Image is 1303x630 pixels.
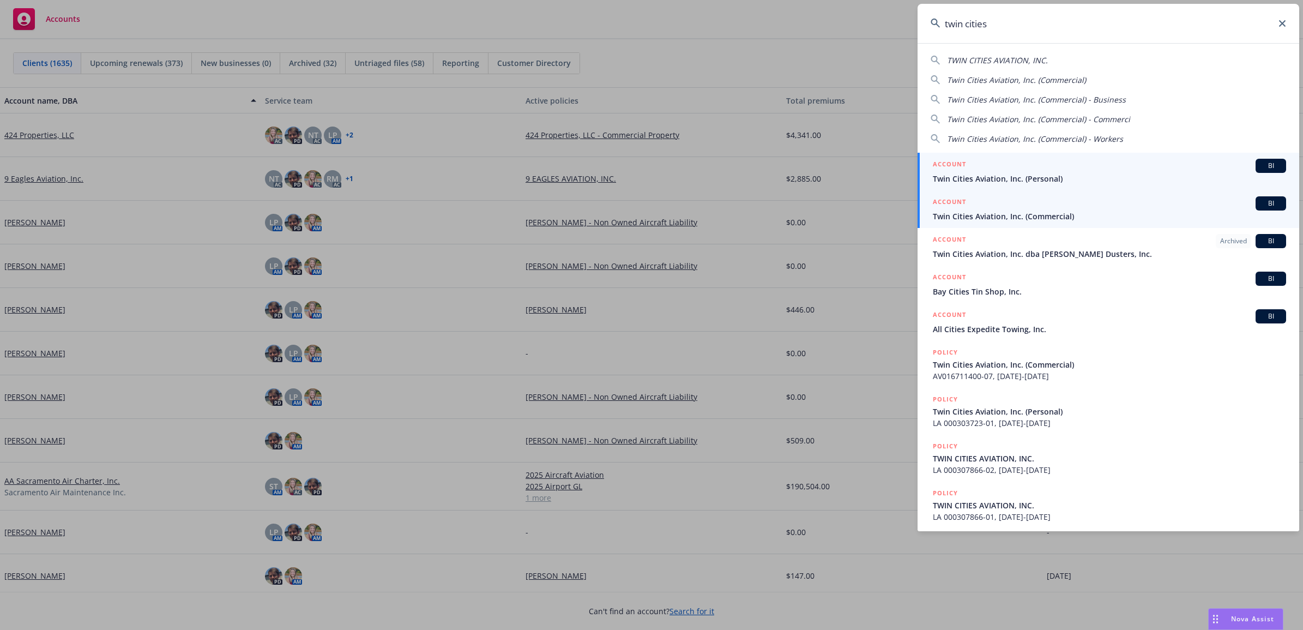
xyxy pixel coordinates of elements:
[1260,199,1282,208] span: BI
[933,453,1286,464] span: TWIN CITIES AVIATION, INC.
[918,388,1299,435] a: POLICYTwin Cities Aviation, Inc. (Personal)LA 000303723-01, [DATE]-[DATE]
[947,75,1086,85] span: Twin Cities Aviation, Inc. (Commercial)
[947,134,1123,144] span: Twin Cities Aviation, Inc. (Commercial) - Workers
[933,211,1286,222] span: Twin Cities Aviation, Inc. (Commercial)
[933,370,1286,382] span: AV016711400-07, [DATE]-[DATE]
[933,464,1286,476] span: LA 000307866-02, [DATE]-[DATE]
[933,286,1286,297] span: Bay Cities Tin Shop, Inc.
[918,341,1299,388] a: POLICYTwin Cities Aviation, Inc. (Commercial)AV016711400-07, [DATE]-[DATE]
[933,248,1286,260] span: Twin Cities Aviation, Inc. dba [PERSON_NAME] Dusters, Inc.
[933,417,1286,429] span: LA 000303723-01, [DATE]-[DATE]
[933,196,966,209] h5: ACCOUNT
[1209,609,1222,629] div: Drag to move
[933,488,958,499] h5: POLICY
[933,159,966,172] h5: ACCOUNT
[918,266,1299,303] a: ACCOUNTBIBay Cities Tin Shop, Inc.
[918,303,1299,341] a: ACCOUNTBIAll Cities Expedite Towing, Inc.
[933,500,1286,511] span: TWIN CITIES AVIATION, INC.
[1208,608,1283,630] button: Nova Assist
[918,228,1299,266] a: ACCOUNTArchivedBITwin Cities Aviation, Inc. dba [PERSON_NAME] Dusters, Inc.
[947,94,1126,105] span: Twin Cities Aviation, Inc. (Commercial) - Business
[933,406,1286,417] span: Twin Cities Aviation, Inc. (Personal)
[933,234,966,247] h5: ACCOUNT
[1260,236,1282,246] span: BI
[947,114,1130,124] span: Twin Cities Aviation, Inc. (Commercial) - Commerci
[933,323,1286,335] span: All Cities Expedite Towing, Inc.
[918,4,1299,43] input: Search...
[933,441,958,452] h5: POLICY
[933,309,966,322] h5: ACCOUNT
[933,347,958,358] h5: POLICY
[918,435,1299,482] a: POLICYTWIN CITIES AVIATION, INC.LA 000307866-02, [DATE]-[DATE]
[933,511,1286,523] span: LA 000307866-01, [DATE]-[DATE]
[1260,274,1282,284] span: BI
[933,173,1286,184] span: Twin Cities Aviation, Inc. (Personal)
[933,394,958,405] h5: POLICY
[918,153,1299,190] a: ACCOUNTBITwin Cities Aviation, Inc. (Personal)
[1231,614,1274,623] span: Nova Assist
[1260,161,1282,171] span: BI
[1260,311,1282,321] span: BI
[947,55,1048,65] span: TWIN CITIES AVIATION, INC.
[933,272,966,285] h5: ACCOUNT
[933,359,1286,370] span: Twin Cities Aviation, Inc. (Commercial)
[1220,236,1247,246] span: Archived
[918,190,1299,228] a: ACCOUNTBITwin Cities Aviation, Inc. (Commercial)
[918,482,1299,529] a: POLICYTWIN CITIES AVIATION, INC.LA 000307866-01, [DATE]-[DATE]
